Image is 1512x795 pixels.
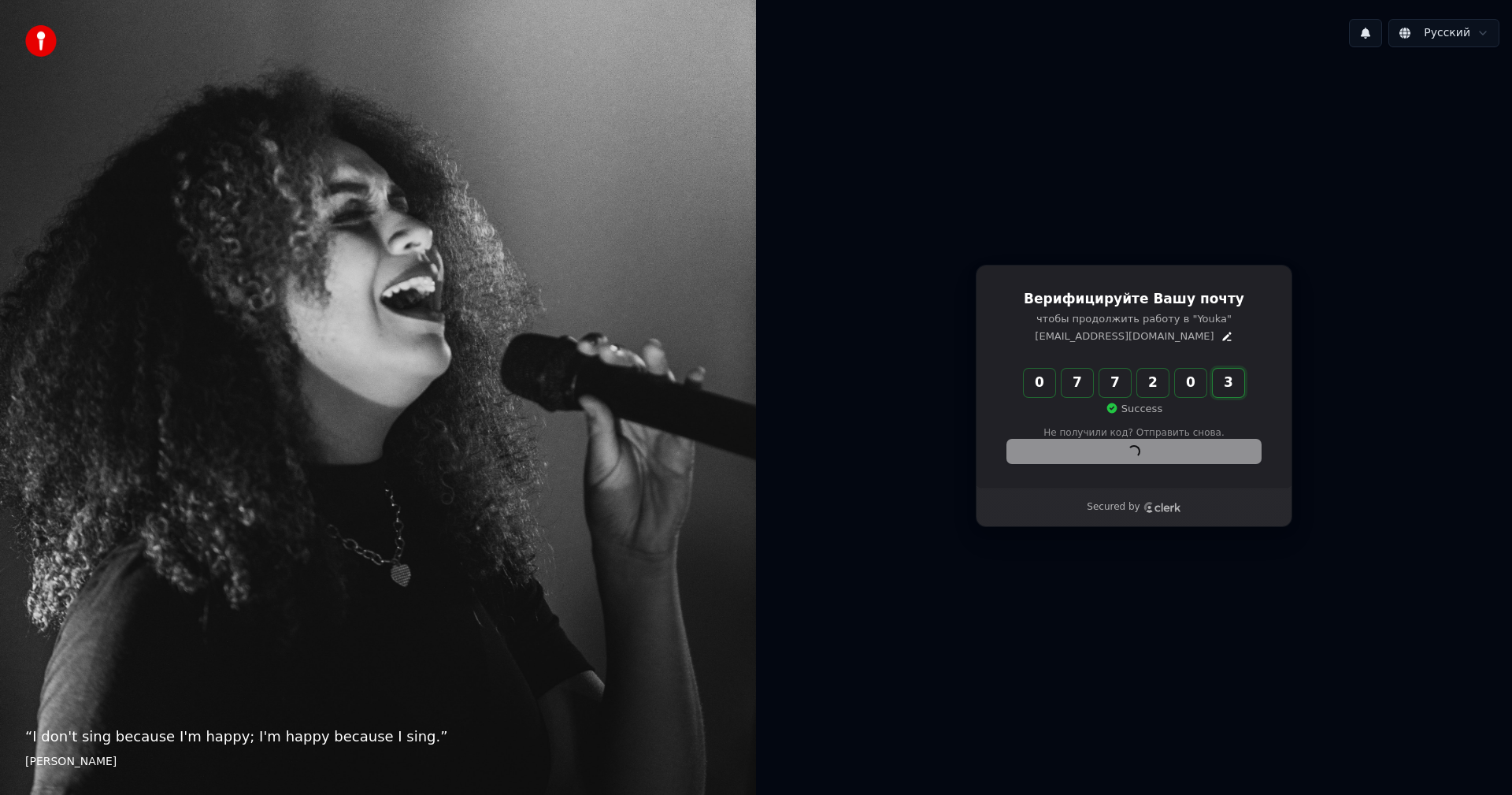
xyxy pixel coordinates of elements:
[1024,369,1276,397] input: Enter verification code
[25,754,731,770] footer: [PERSON_NAME]
[25,25,57,57] img: youka
[1007,290,1261,309] h1: Верифицируйте Вашу почту
[1007,312,1261,326] p: чтобы продолжить работу в "Youka"
[1221,330,1233,343] button: Edit
[1035,329,1214,344] p: [EMAIL_ADDRESS][DOMAIN_NAME]
[1106,402,1162,416] p: Success
[1143,502,1181,513] a: Clerk logo
[25,726,731,748] p: “ I don't sing because I'm happy; I'm happy because I sing. ”
[1087,501,1140,514] p: Secured by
